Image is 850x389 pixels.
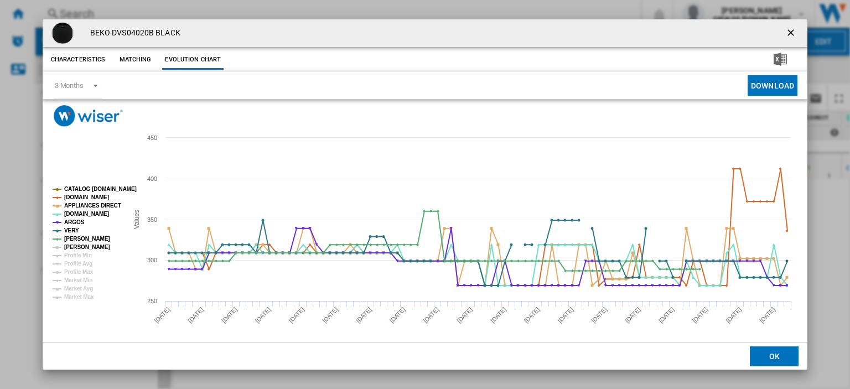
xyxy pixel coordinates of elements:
tspan: Profile Max [64,269,94,275]
tspan: 400 [147,175,157,182]
button: Characteristics [48,50,108,70]
md-dialog: Product popup [43,19,807,370]
tspan: [DOMAIN_NAME] [64,194,109,200]
tspan: Market Min [64,277,92,283]
button: Download in Excel [756,50,805,70]
tspan: [DATE] [355,306,373,324]
button: OK [750,346,799,366]
button: Matching [111,50,159,70]
tspan: [DATE] [153,306,171,324]
tspan: [DATE] [691,306,709,324]
tspan: [DATE] [287,306,305,324]
tspan: Profile Min [64,252,92,258]
tspan: [DATE] [489,306,507,324]
tspan: APPLIANCES DIRECT [64,203,121,209]
tspan: [DOMAIN_NAME] [64,211,109,217]
div: 3 Months [55,81,84,90]
tspan: [PERSON_NAME] [64,236,110,242]
tspan: Profile Avg [64,261,92,267]
button: Download [748,75,797,96]
tspan: [DATE] [254,306,272,324]
tspan: VERY [64,227,79,234]
button: getI18NText('BUTTONS.CLOSE_DIALOG') [781,22,803,44]
tspan: ARGOS [64,219,85,225]
tspan: 450 [147,134,157,141]
tspan: [DATE] [657,306,676,324]
tspan: 250 [147,298,157,304]
tspan: Market Avg [64,286,93,292]
button: Evolution chart [162,50,224,70]
tspan: [DATE] [321,306,339,324]
img: 1139767_R_Z001A [51,22,74,44]
tspan: [DATE] [186,306,205,324]
tspan: [PERSON_NAME] [64,244,110,250]
tspan: [DATE] [724,306,743,324]
tspan: [DATE] [388,306,407,324]
tspan: [DATE] [590,306,608,324]
tspan: Values [132,210,140,229]
tspan: [DATE] [556,306,574,324]
tspan: [DATE] [523,306,541,324]
tspan: [DATE] [455,306,474,324]
img: logo_wiser_300x94.png [54,105,123,127]
tspan: [DATE] [624,306,642,324]
tspan: CATALOG [DOMAIN_NAME] [64,186,137,192]
tspan: 300 [147,257,157,263]
ng-md-icon: getI18NText('BUTTONS.CLOSE_DIALOG') [785,27,799,40]
h4: BEKO DVS04020B BLACK [85,28,180,39]
tspan: [DATE] [220,306,239,324]
tspan: [DATE] [758,306,776,324]
tspan: Market Max [64,294,94,300]
img: excel-24x24.png [774,53,787,66]
tspan: 350 [147,216,157,223]
tspan: [DATE] [422,306,440,324]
